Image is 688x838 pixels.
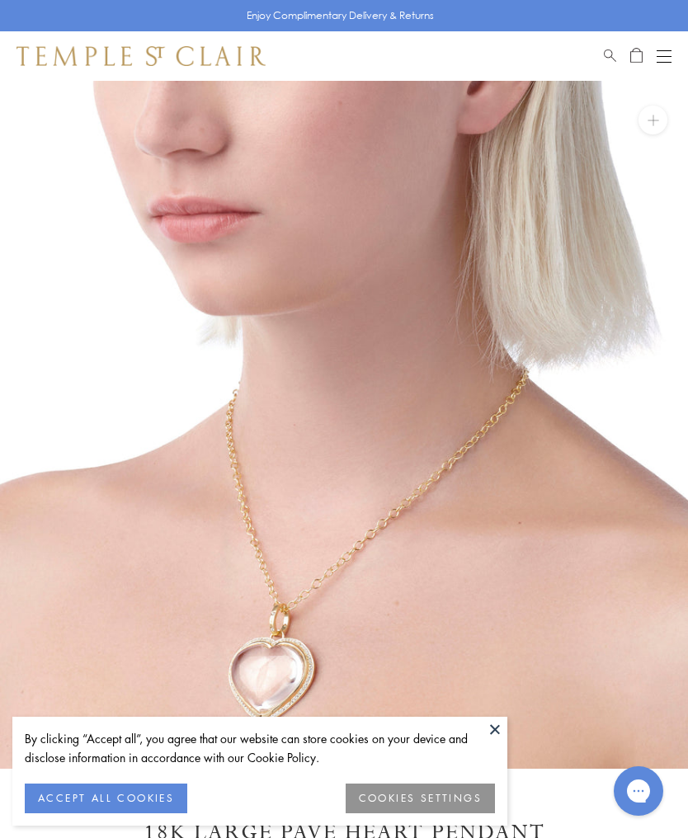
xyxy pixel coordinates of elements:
button: ACCEPT ALL COOKIES [25,784,187,813]
a: Open Shopping Bag [630,46,643,66]
a: Search [604,46,616,66]
div: By clicking “Accept all”, you agree that our website can store cookies on your device and disclos... [25,729,495,767]
img: Temple St. Clair [16,46,266,66]
p: Enjoy Complimentary Delivery & Returns [247,7,434,24]
button: COOKIES SETTINGS [346,784,495,813]
iframe: Gorgias live chat messenger [606,760,672,822]
button: Open navigation [657,46,672,66]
